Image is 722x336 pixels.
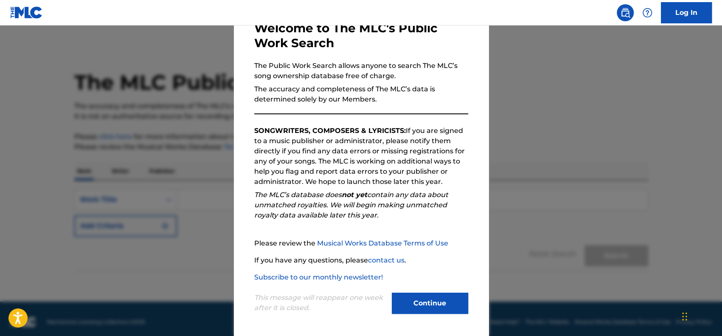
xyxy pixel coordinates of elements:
p: Please review the [254,238,468,248]
img: help [642,8,652,18]
img: MLC Logo [10,6,43,19]
img: search [620,8,630,18]
div: Drag [682,304,687,329]
p: This message will reappear one week after it is closed. [254,293,387,313]
a: Public Search [617,4,634,21]
a: Log In [661,2,712,23]
a: contact us [368,256,405,264]
button: Continue [392,293,468,314]
strong: not yet [342,191,367,199]
em: The MLC’s database does contain any data about unmatched royalties. We will begin making unmatche... [254,191,448,219]
h3: Welcome to The MLC's Public Work Search [254,21,468,51]
a: Musical Works Database Terms of Use [317,239,448,247]
p: The Public Work Search allows anyone to search The MLC’s song ownership database free of charge. [254,61,468,81]
p: The accuracy and completeness of The MLC’s data is determined solely by our Members. [254,84,468,104]
a: Subscribe to our monthly newsletter! [254,273,383,281]
strong: SONGWRITERS, COMPOSERS & LYRICISTS: [254,127,406,135]
iframe: Chat Widget [680,295,722,336]
p: If you are signed to a music publisher or administrator, please notify them directly if you find ... [254,126,468,187]
p: If you have any questions, please . [254,255,468,265]
div: Help [639,4,656,21]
